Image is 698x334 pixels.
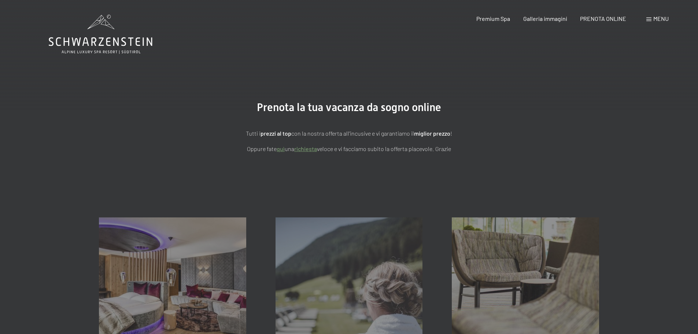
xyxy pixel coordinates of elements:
a: richiesta [294,145,317,152]
a: quì [277,145,285,152]
a: Premium Spa [476,15,510,22]
span: Prenota la tua vacanza da sogno online [257,101,441,114]
a: Galleria immagini [523,15,567,22]
span: Menu [653,15,669,22]
p: Tutti i con la nostra offerta all'incusive e vi garantiamo il ! [166,129,532,138]
strong: prezzi al top [261,130,291,137]
strong: miglior prezzo [414,130,450,137]
p: Oppure fate una veloce e vi facciamo subito la offerta piacevole. Grazie [166,144,532,154]
a: PRENOTA ONLINE [580,15,626,22]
